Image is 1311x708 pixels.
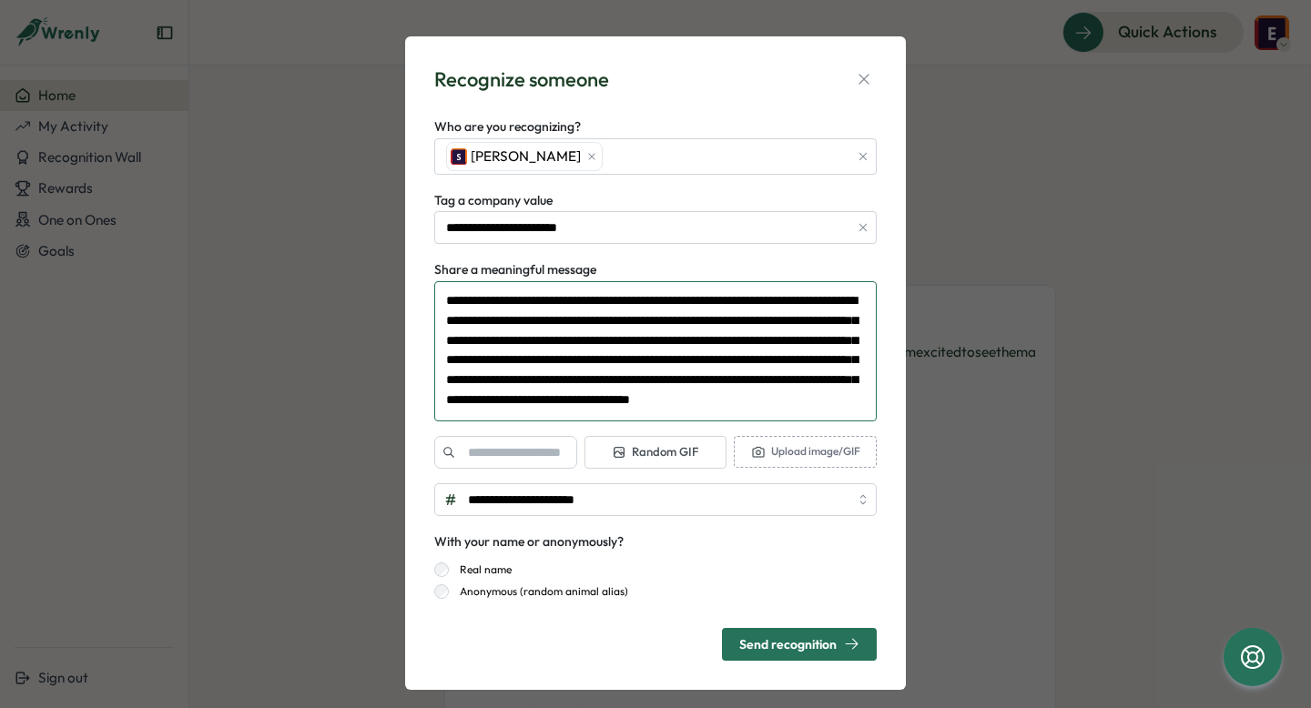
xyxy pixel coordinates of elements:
label: Tag a company value [434,191,553,211]
span: Random GIF [612,444,698,460]
div: With your name or anonymously? [434,532,624,552]
button: Send recognition [722,628,877,661]
img: Sarah Lazarich [451,148,467,165]
label: Real name [449,562,512,577]
label: Share a meaningful message [434,260,596,280]
div: Send recognition [739,636,859,652]
div: Recognize someone [434,66,609,94]
button: Random GIF [584,436,727,469]
label: Who are you recognizing? [434,117,581,137]
span: [PERSON_NAME] [471,147,581,167]
label: Anonymous (random animal alias) [449,584,628,599]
